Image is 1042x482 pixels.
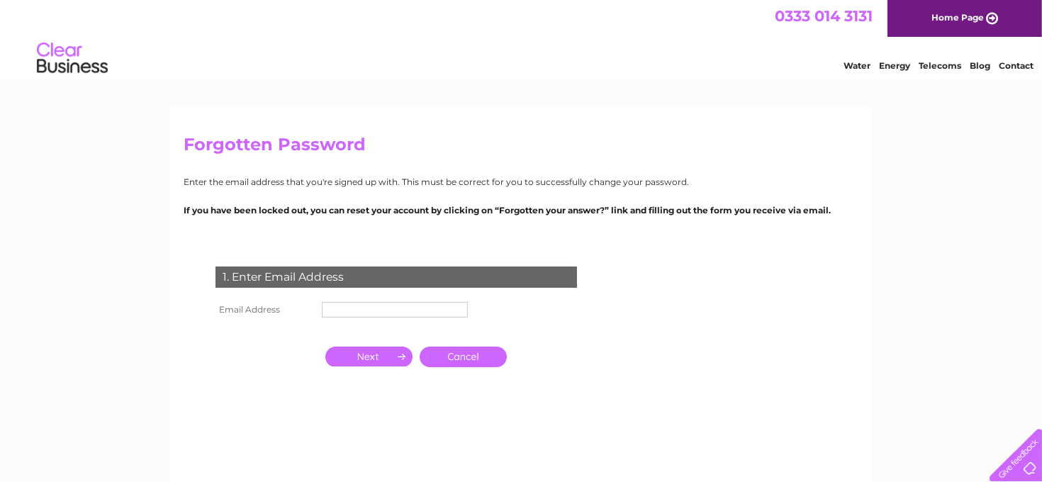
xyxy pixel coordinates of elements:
a: Cancel [420,347,507,367]
img: logo.png [36,37,108,80]
a: Blog [970,60,990,71]
a: Energy [879,60,910,71]
h2: Forgotten Password [184,135,858,162]
a: Water [844,60,870,71]
p: Enter the email address that you're signed up with. This must be correct for you to successfully ... [184,175,858,189]
th: Email Address [212,298,318,321]
div: 1. Enter Email Address [215,267,577,288]
a: 0333 014 3131 [775,7,873,25]
a: Telecoms [919,60,961,71]
a: Contact [999,60,1033,71]
div: Clear Business is a trading name of Verastar Limited (registered in [GEOGRAPHIC_DATA] No. 3667643... [187,8,857,69]
p: If you have been locked out, you can reset your account by clicking on “Forgotten your answer?” l... [184,203,858,217]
